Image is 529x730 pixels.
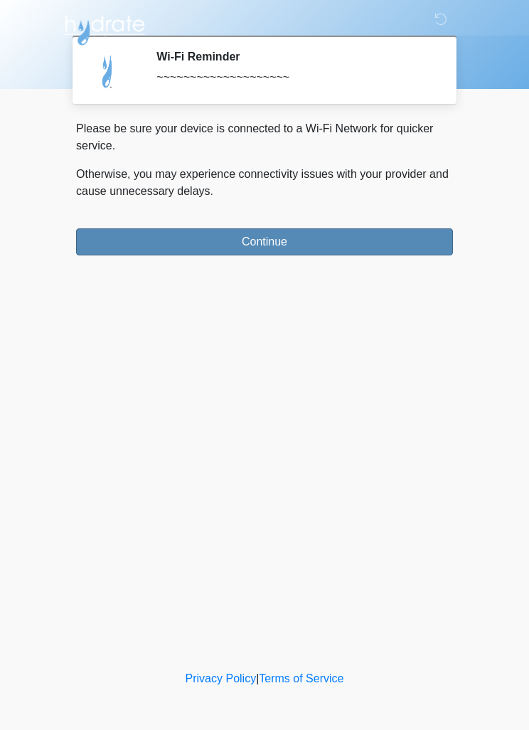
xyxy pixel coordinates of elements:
[62,11,147,46] img: Hydrate IV Bar - Scottsdale Logo
[76,228,453,255] button: Continue
[210,185,213,197] span: .
[76,120,453,154] p: Please be sure your device is connected to a Wi-Fi Network for quicker service.
[76,166,453,200] p: Otherwise, you may experience connectivity issues with your provider and cause unnecessary delays
[156,69,432,86] div: ~~~~~~~~~~~~~~~~~~~~
[186,672,257,684] a: Privacy Policy
[256,672,259,684] a: |
[259,672,343,684] a: Terms of Service
[87,50,129,92] img: Agent Avatar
